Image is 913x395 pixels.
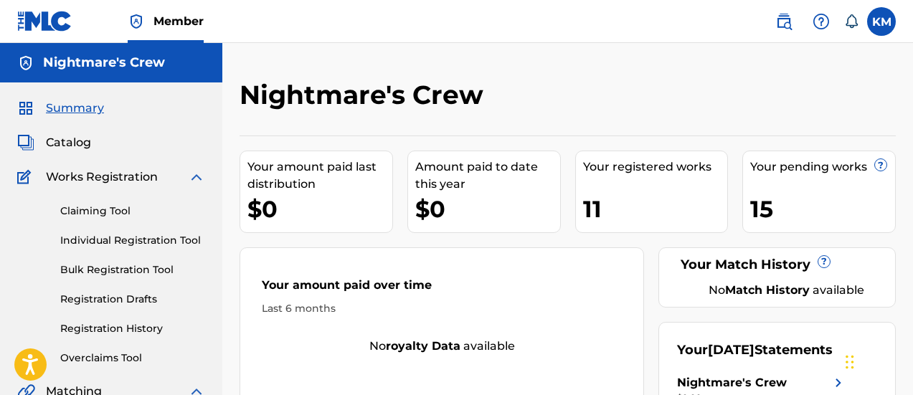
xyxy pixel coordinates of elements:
[17,100,104,117] a: SummarySummary
[17,134,34,151] img: Catalog
[386,339,460,353] strong: royalty data
[43,54,165,71] h5: Nightmare's Crew
[60,233,205,248] a: Individual Registration Tool
[677,255,877,275] div: Your Match History
[775,13,793,30] img: search
[17,11,72,32] img: MLC Logo
[807,7,836,36] div: Help
[844,14,858,29] div: Notifications
[46,100,104,117] span: Summary
[725,283,810,297] strong: Match History
[583,193,728,225] div: 11
[583,158,728,176] div: Your registered works
[677,374,787,391] div: Nightmare's Crew
[873,223,913,338] iframe: Resource Center
[60,204,205,219] a: Claiming Tool
[708,342,754,358] span: [DATE]
[60,292,205,307] a: Registration Drafts
[846,341,854,384] div: Drag
[750,158,895,176] div: Your pending works
[415,158,560,193] div: Amount paid to date this year
[240,79,491,111] h2: Nightmare's Crew
[813,13,830,30] img: help
[128,13,145,30] img: Top Rightsholder
[46,168,158,186] span: Works Registration
[262,301,622,316] div: Last 6 months
[750,193,895,225] div: 15
[240,338,643,355] div: No available
[60,321,205,336] a: Registration History
[875,159,886,171] span: ?
[830,374,847,391] img: right chevron icon
[17,54,34,72] img: Accounts
[188,168,205,186] img: expand
[17,134,91,151] a: CatalogCatalog
[247,193,392,225] div: $0
[46,134,91,151] span: Catalog
[415,193,560,225] div: $0
[60,262,205,277] a: Bulk Registration Tool
[695,282,877,299] div: No available
[17,100,34,117] img: Summary
[841,326,913,395] iframe: Chat Widget
[247,158,392,193] div: Your amount paid last distribution
[153,13,204,29] span: Member
[818,256,830,267] span: ?
[60,351,205,366] a: Overclaims Tool
[867,7,896,36] div: User Menu
[17,168,36,186] img: Works Registration
[262,277,622,301] div: Your amount paid over time
[677,341,833,360] div: Your Statements
[770,7,798,36] a: Public Search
